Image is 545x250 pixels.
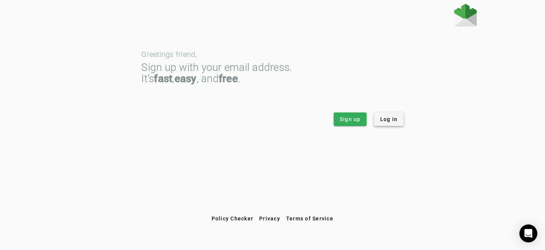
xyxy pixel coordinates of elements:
[142,62,404,84] div: Sign up with your email address. It’s , , and .
[334,112,367,126] button: Sign up
[374,112,404,126] button: Log in
[340,115,361,123] span: Sign up
[259,216,280,222] span: Privacy
[212,216,254,222] span: Policy Checker
[256,212,283,225] button: Privacy
[219,72,238,85] strong: free
[154,72,173,85] strong: fast
[209,212,257,225] button: Policy Checker
[520,225,538,243] div: Open Intercom Messenger
[142,51,404,58] div: Greetings friend,
[454,4,477,26] img: Fraudmarc Logo
[286,216,333,222] span: Terms of Service
[283,212,336,225] button: Terms of Service
[175,72,197,85] strong: easy
[380,115,398,123] span: Log in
